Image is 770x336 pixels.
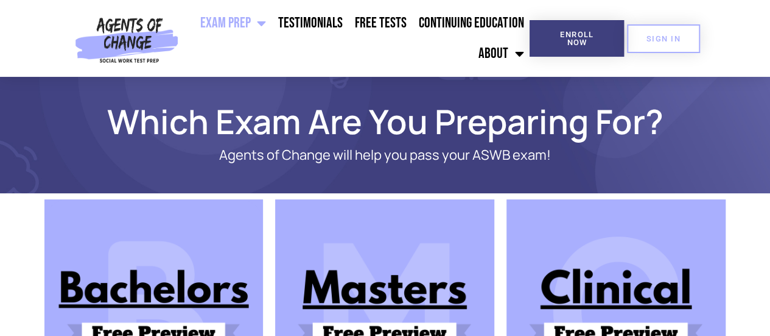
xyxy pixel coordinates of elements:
a: About [472,38,530,69]
p: Agents of Change will help you pass your ASWB exam! [87,148,684,163]
span: Enroll Now [549,30,604,46]
a: Exam Prep [194,8,272,38]
a: SIGN IN [627,24,700,53]
a: Testimonials [272,8,349,38]
h1: Which Exam Are You Preparing For? [38,107,732,135]
nav: Menu [183,8,530,69]
a: Continuing Education [413,8,530,38]
a: Enroll Now [530,20,624,57]
a: Free Tests [349,8,413,38]
span: SIGN IN [646,35,681,43]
